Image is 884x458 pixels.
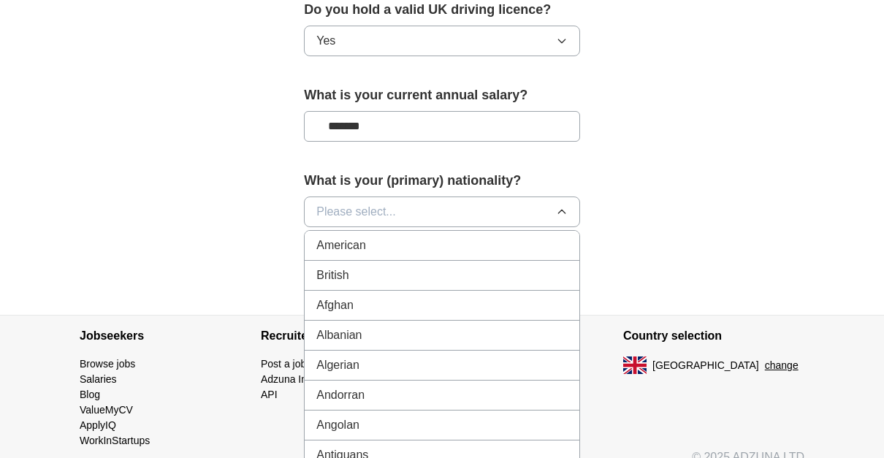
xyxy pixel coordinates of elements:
[316,203,396,221] span: Please select...
[316,386,365,404] span: Andorran
[316,327,362,344] span: Albanian
[261,389,278,400] a: API
[80,373,117,385] a: Salaries
[304,171,580,191] label: What is your (primary) nationality?
[316,32,335,50] span: Yes
[261,373,350,385] a: Adzuna Intelligence
[316,356,359,374] span: Algerian
[304,85,580,105] label: What is your current annual salary?
[80,358,135,370] a: Browse jobs
[316,297,354,314] span: Afghan
[652,358,759,373] span: [GEOGRAPHIC_DATA]
[80,404,133,416] a: ValueMyCV
[80,419,116,431] a: ApplyIQ
[80,389,100,400] a: Blog
[623,316,804,356] h4: Country selection
[316,416,359,434] span: Angolan
[80,435,150,446] a: WorkInStartups
[765,358,799,373] button: change
[304,26,580,56] button: Yes
[316,267,348,284] span: British
[316,237,366,254] span: American
[304,196,580,227] button: Please select...
[261,358,306,370] a: Post a job
[623,356,647,374] img: UK flag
